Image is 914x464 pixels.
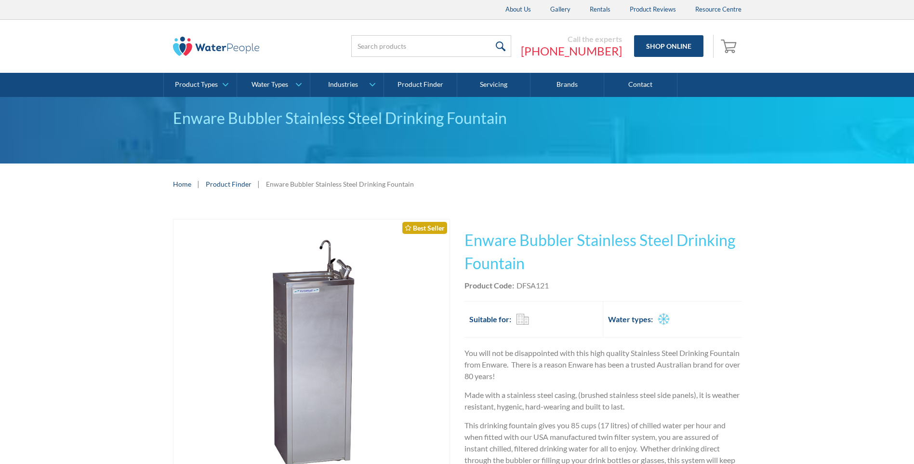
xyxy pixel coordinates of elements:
h2: Suitable for: [469,314,511,325]
a: Open empty cart [718,35,742,58]
a: Industries [310,73,383,97]
a: Home [173,179,191,189]
a: [PHONE_NUMBER] [521,44,622,58]
strong: Product Code: [464,281,514,290]
a: Servicing [457,73,530,97]
div: Call the experts [521,34,622,44]
img: shopping cart [721,38,739,54]
input: Search products [351,35,511,57]
div: Water Types [252,81,288,89]
div: Enware Bubbler Stainless Steel Drinking Fountain [173,107,742,130]
img: The Water People [173,37,260,56]
p: Made with a stainless steel casing, (brushed stainless steel side panels), it is weather resistan... [464,389,742,412]
a: Product Finder [384,73,457,97]
a: Water Types [237,73,310,97]
div: Enware Bubbler Stainless Steel Drinking Fountain [266,179,414,189]
div: Product Types [175,81,218,89]
a: Contact [604,73,677,97]
a: Product Finder [206,179,252,189]
h2: Water types: [608,314,653,325]
a: Shop Online [634,35,703,57]
a: Brands [530,73,604,97]
div: Best Seller [402,222,447,234]
h1: Enware Bubbler Stainless Steel Drinking Fountain [464,229,742,275]
p: You will not be disappointed with this high quality Stainless Steel Drinking Fountain from Enware... [464,347,742,382]
div: | [196,178,201,190]
div: Industries [328,81,358,89]
div: DFSA121 [517,280,549,291]
div: | [256,178,261,190]
a: Product Types [164,73,237,97]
